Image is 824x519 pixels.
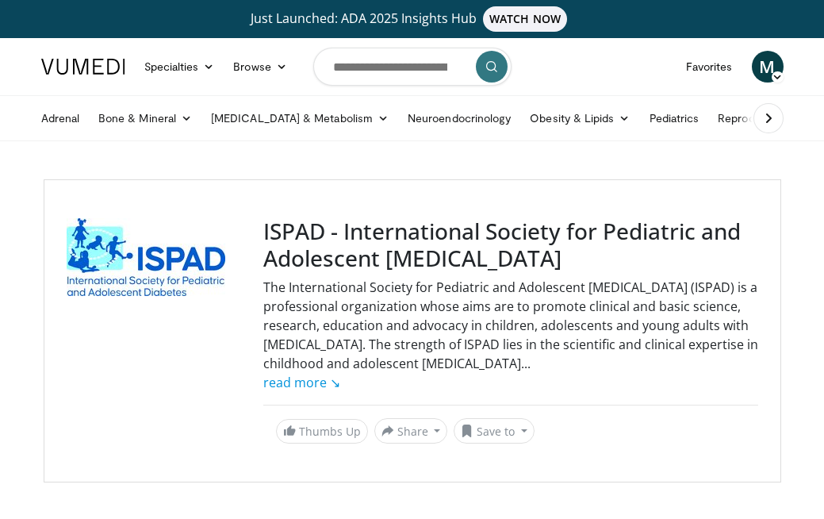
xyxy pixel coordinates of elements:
a: Just Launched: ADA 2025 Insights HubWATCH NOW [32,6,793,32]
h3: ISPAD - International Society for Pediatric and Adolescent [MEDICAL_DATA] [263,218,758,271]
a: Bone & Mineral [89,102,201,134]
a: Pediatrics [640,102,709,134]
a: Neuroendocrinology [398,102,520,134]
a: Specialties [135,51,224,83]
a: Adrenal [32,102,90,134]
a: read more ↘ [263,374,340,391]
a: Favorites [676,51,742,83]
button: Share [374,418,448,444]
a: Reproductive [708,102,795,134]
button: Save to [454,418,535,444]
div: The International Society for Pediatric and Adolescent [MEDICAL_DATA] (ISPAD) is a professional o... [263,278,758,392]
input: Search topics, interventions [313,48,512,86]
img: ISPAD - International Society for Pediatric and Adolescent Diabetes [67,218,225,296]
span: WATCH NOW [483,6,567,32]
a: Browse [224,51,297,83]
a: Thumbs Up [276,419,368,444]
img: VuMedi Logo [41,59,125,75]
span: ... [263,355,531,391]
a: Obesity & Lipids [520,102,639,134]
a: M [752,51,784,83]
a: [MEDICAL_DATA] & Metabolism [201,102,398,134]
